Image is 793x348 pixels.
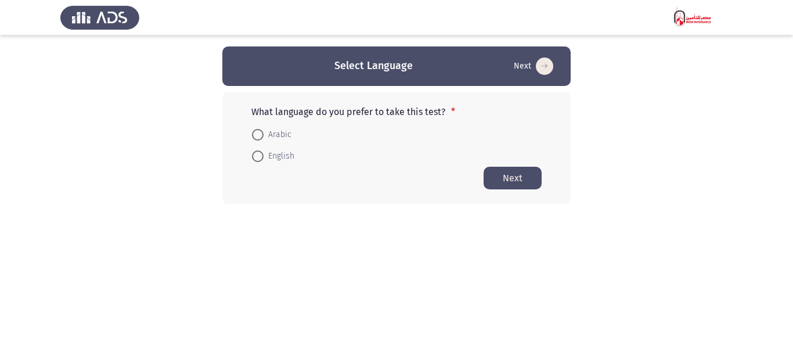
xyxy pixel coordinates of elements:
[264,128,291,142] span: Arabic
[264,149,294,163] span: English
[484,167,542,189] button: Start assessment
[654,1,733,34] img: Assessment logo of MIC - BA Focus 6 Module Assessment (EN/AR) - Tue Feb 21
[510,57,557,76] button: Start assessment
[334,59,413,73] h3: Select Language
[60,1,139,34] img: Assess Talent Management logo
[251,106,542,117] p: What language do you prefer to take this test?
